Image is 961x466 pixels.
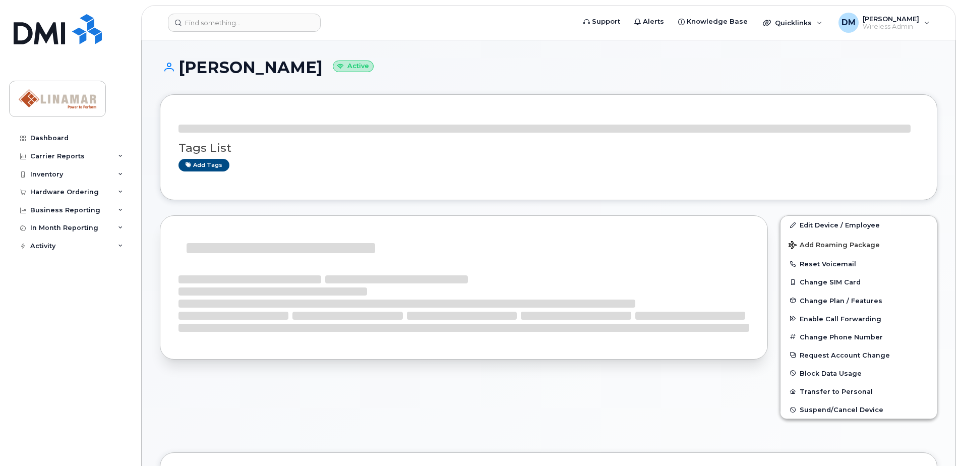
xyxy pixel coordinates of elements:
[780,234,937,255] button: Add Roaming Package
[333,61,374,72] small: Active
[800,315,881,322] span: Enable Call Forwarding
[800,297,882,304] span: Change Plan / Features
[178,142,919,154] h3: Tags List
[780,328,937,346] button: Change Phone Number
[780,255,937,273] button: Reset Voicemail
[780,382,937,400] button: Transfer to Personal
[780,400,937,419] button: Suspend/Cancel Device
[178,159,229,171] a: Add tags
[780,273,937,291] button: Change SIM Card
[160,59,937,76] h1: [PERSON_NAME]
[780,310,937,328] button: Enable Call Forwarding
[780,364,937,382] button: Block Data Usage
[789,241,880,251] span: Add Roaming Package
[780,216,937,234] a: Edit Device / Employee
[780,346,937,364] button: Request Account Change
[800,406,883,414] span: Suspend/Cancel Device
[780,292,937,310] button: Change Plan / Features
